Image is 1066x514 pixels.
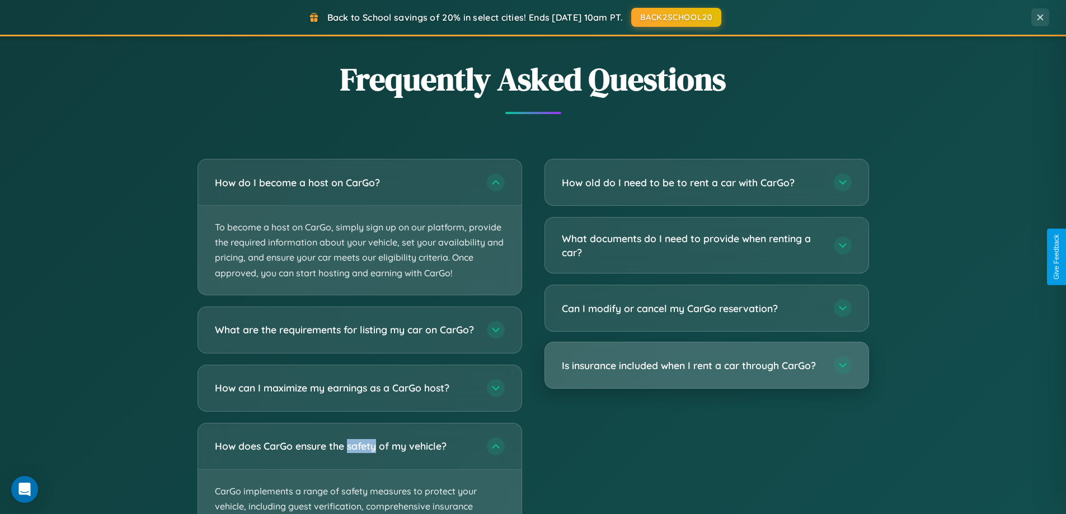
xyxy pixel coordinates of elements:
[215,439,476,453] h3: How does CarGo ensure the safety of my vehicle?
[327,12,623,23] span: Back to School savings of 20% in select cities! Ends [DATE] 10am PT.
[562,232,823,259] h3: What documents do I need to provide when renting a car?
[215,176,476,190] h3: How do I become a host on CarGo?
[215,323,476,337] h3: What are the requirements for listing my car on CarGo?
[198,206,522,295] p: To become a host on CarGo, simply sign up on our platform, provide the required information about...
[562,176,823,190] h3: How old do I need to be to rent a car with CarGo?
[562,359,823,372] h3: Is insurance included when I rent a car through CarGo?
[215,381,476,395] h3: How can I maximize my earnings as a CarGo host?
[562,301,823,315] h3: Can I modify or cancel my CarGo reservation?
[198,58,869,101] h2: Frequently Asked Questions
[631,8,721,27] button: BACK2SCHOOL20
[1053,234,1060,280] div: Give Feedback
[11,476,38,503] div: Open Intercom Messenger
